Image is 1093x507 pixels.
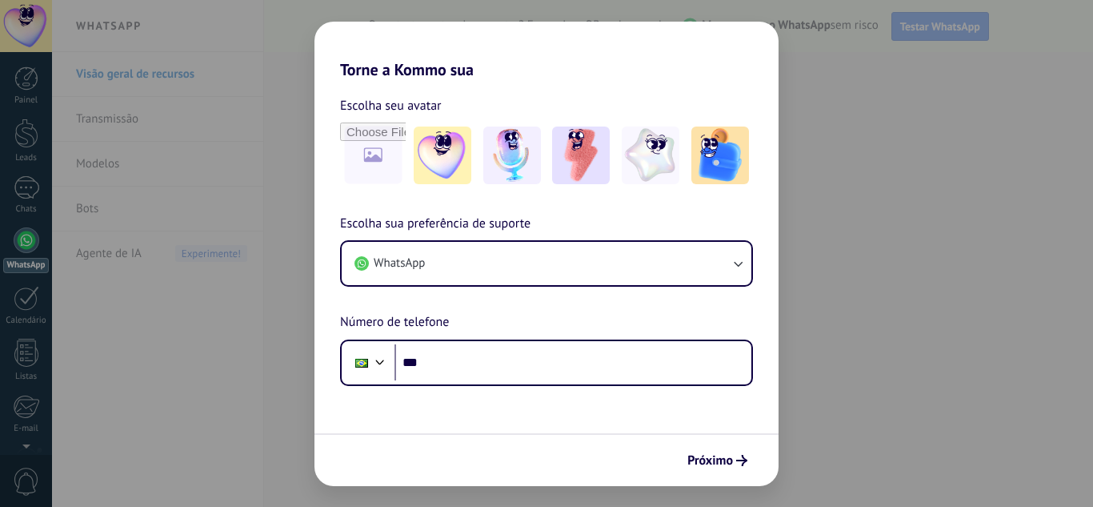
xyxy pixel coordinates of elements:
img: -2.jpeg [483,127,541,184]
div: Brazil: + 55 [346,346,377,380]
img: -4.jpeg [622,127,679,184]
button: Próximo [680,447,755,474]
button: WhatsApp [342,242,751,285]
span: Número de telefone [340,312,449,333]
span: Próximo [687,455,733,466]
h2: Torne a Kommo sua [314,22,779,79]
span: Escolha sua preferência de suporte [340,214,530,235]
img: -1.jpeg [414,127,471,184]
span: Escolha seu avatar [340,95,442,116]
span: WhatsApp [374,256,425,272]
img: -3.jpeg [552,127,610,184]
img: -5.jpeg [691,127,749,184]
